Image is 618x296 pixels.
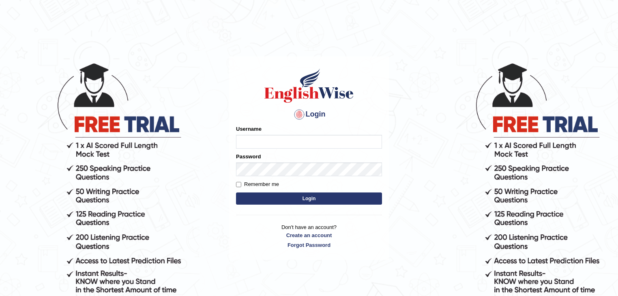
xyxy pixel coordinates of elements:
p: Don't have an account? [236,223,382,248]
a: Create an account [236,231,382,239]
button: Login [236,192,382,205]
label: Remember me [236,180,279,188]
img: Logo of English Wise sign in for intelligent practice with AI [263,67,355,104]
a: Forgot Password [236,241,382,249]
label: Username [236,125,262,133]
input: Remember me [236,182,241,187]
h4: Login [236,108,382,121]
label: Password [236,153,261,160]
